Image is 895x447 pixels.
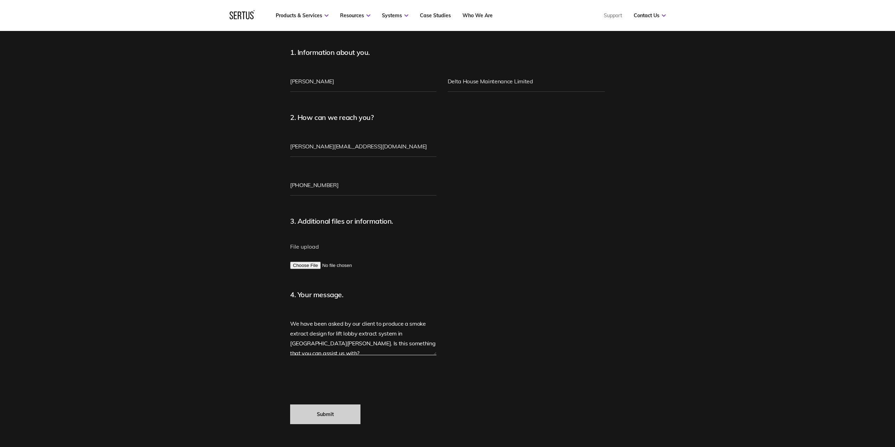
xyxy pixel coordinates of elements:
[290,217,393,225] span: 3. Additional files or information.
[340,12,370,19] a: Resources
[420,12,451,19] a: Case Studies
[604,12,622,19] a: Support
[382,12,408,19] a: Systems
[290,290,466,299] h2: 4. Your message.
[462,12,493,19] a: Who We Are
[290,404,360,424] input: Submit
[290,113,466,122] h2: 2. How can we reach you?
[290,48,466,57] h2: 1. Information about you.
[768,365,895,447] iframe: Chat Widget
[290,313,436,355] textarea: We have been asked by our client to produce a smoke extract design for lift lobby extract system ...
[290,174,436,196] input: Phone number**
[276,12,328,19] a: Products & Services
[634,12,666,19] a: Contact Us
[290,243,319,250] span: File upload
